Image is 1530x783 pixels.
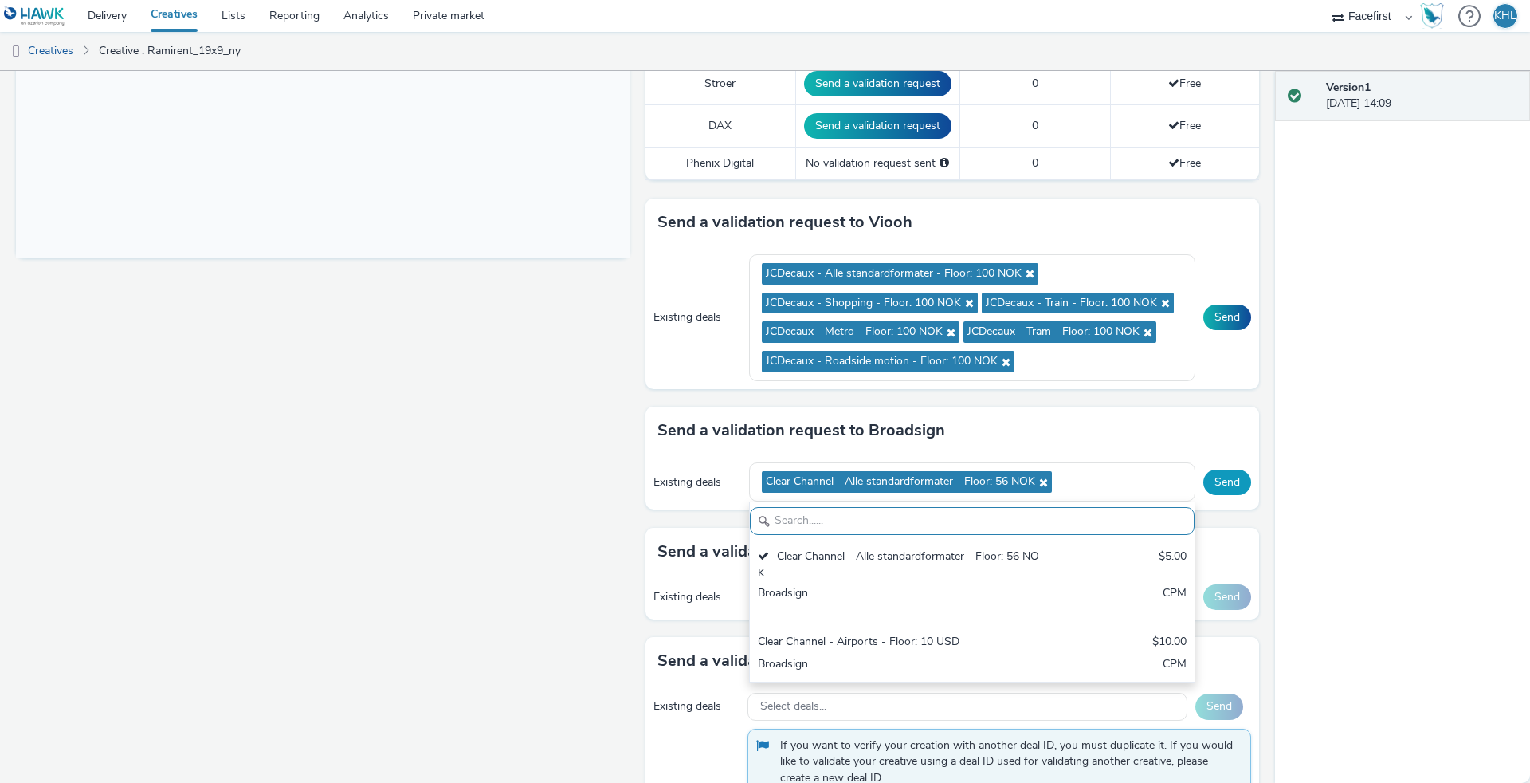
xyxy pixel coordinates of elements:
[1163,656,1187,675] div: CPM
[758,549,1041,581] div: Clear Channel - Alle standardformater - Floor: 56 NOK
[766,325,943,339] span: JCDecaux - Metro - Floor: 100 NOK
[653,474,741,490] div: Existing deals
[758,585,1041,618] div: Broadsign
[645,104,795,147] td: DAX
[750,507,1195,535] input: Search......
[766,475,1035,489] span: Clear Channel - Alle standardformater - Floor: 56 NOK
[657,540,965,564] h3: Send a validation request to MyAdbooker
[657,211,912,234] h3: Send a validation request to Viooh
[1168,118,1201,133] span: Free
[4,6,65,26] img: undefined Logo
[804,113,951,139] button: Send a validation request
[1494,4,1516,28] div: KHL
[1032,118,1038,133] span: 0
[1203,470,1251,495] button: Send
[1032,155,1038,171] span: 0
[653,309,741,325] div: Existing deals
[1168,76,1201,91] span: Free
[653,698,739,714] div: Existing deals
[766,297,961,310] span: JCDecaux - Shopping - Floor: 100 NOK
[657,649,971,673] h3: Send a validation request to Phenix Digital
[1032,76,1038,91] span: 0
[8,44,24,60] img: dooh
[986,297,1157,310] span: JCDecaux - Train - Floor: 100 NOK
[1326,80,1517,112] div: [DATE] 14:09
[1420,3,1444,29] img: Hawk Academy
[657,419,945,443] h3: Send a validation request to Broadsign
[1163,585,1187,618] div: CPM
[1326,80,1371,95] strong: Version 1
[1203,584,1251,610] button: Send
[1195,694,1243,719] button: Send
[1152,634,1187,652] div: $10.00
[804,155,951,171] div: No validation request sent
[1159,549,1187,581] div: $5.00
[1168,155,1201,171] span: Free
[940,155,949,171] div: Please select a deal below and click on Send to send a validation request to Phenix Digital.
[766,267,1022,281] span: JCDecaux - Alle standardformater - Floor: 100 NOK
[1203,305,1251,330] button: Send
[91,32,249,70] a: Creative : Ramirent_19x9_ny
[758,634,1041,652] div: Clear Channel - Airports - Floor: 10 USD
[1420,3,1450,29] a: Hawk Academy
[967,325,1140,339] span: JCDecaux - Tram - Floor: 100 NOK
[645,147,795,179] td: Phenix Digital
[653,589,741,605] div: Existing deals
[758,656,1041,675] div: Broadsign
[760,700,826,714] span: Select deals...
[645,62,795,104] td: Stroer
[804,71,951,96] button: Send a validation request
[766,355,998,368] span: JCDecaux - Roadside motion - Floor: 100 NOK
